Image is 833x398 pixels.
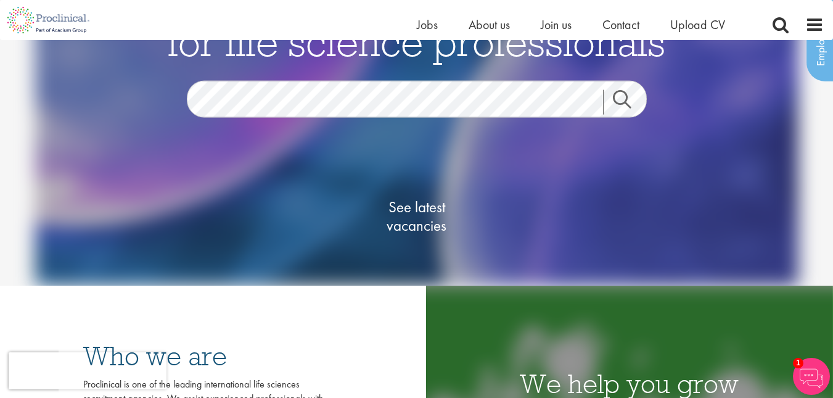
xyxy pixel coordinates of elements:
a: About us [469,17,510,33]
span: See latest vacancies [355,197,478,234]
h3: Who we are [83,342,324,370]
a: Upload CV [670,17,725,33]
img: Chatbot [793,358,830,395]
a: Contact [602,17,639,33]
a: Jobs [417,17,438,33]
a: Job search submit button [603,89,656,114]
iframe: reCAPTCHA [9,352,166,389]
a: Join us [541,17,572,33]
a: See latestvacancies [355,148,478,284]
span: 1 [793,358,803,368]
